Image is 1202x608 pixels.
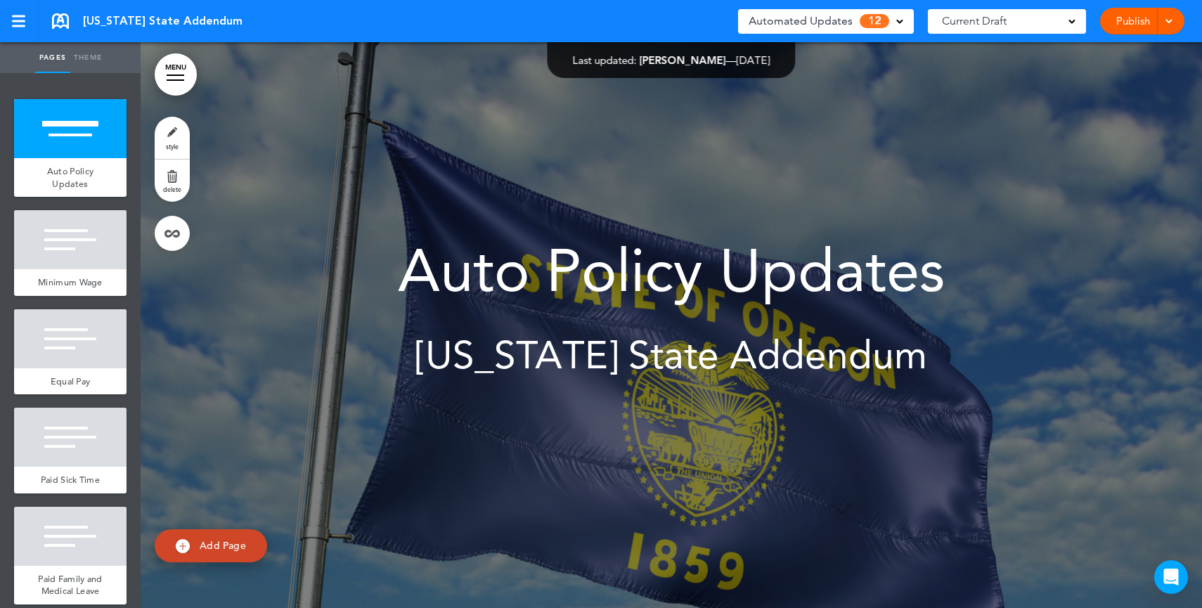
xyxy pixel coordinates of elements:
span: Paid Sick Time [41,474,100,486]
img: add.svg [176,539,190,553]
span: Auto Policy Updates [47,165,93,190]
a: Paid Sick Time [14,467,127,493]
span: Automated Updates [749,11,853,31]
a: Minimum Wage [14,269,127,296]
a: Equal Pay [14,368,127,395]
div: — [573,55,770,65]
span: style [166,142,179,150]
a: Auto Policy Updates [14,158,127,197]
span: [US_STATE] State Addendum [83,13,243,29]
span: Add Page [200,539,246,552]
a: Pages [35,42,70,73]
a: Paid Family and Medical Leave [14,566,127,604]
a: MENU [155,53,197,96]
a: style [155,117,190,159]
span: Paid Family and Medical Leave [38,573,103,597]
a: delete [155,160,190,202]
span: Auto Policy Updates [398,235,945,306]
span: Equal Pay [51,375,91,387]
span: Current Draft [942,11,1007,31]
span: [US_STATE] State Addendum [415,332,927,378]
a: Theme [70,42,105,73]
span: Minimum Wage [38,276,103,288]
span: [DATE] [737,53,770,67]
a: Publish [1111,8,1155,34]
span: Last updated: [573,53,637,67]
span: 12 [860,14,889,28]
span: [PERSON_NAME] [640,53,726,67]
div: Open Intercom Messenger [1154,560,1188,594]
span: delete [163,185,181,193]
a: Add Page [155,529,267,562]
